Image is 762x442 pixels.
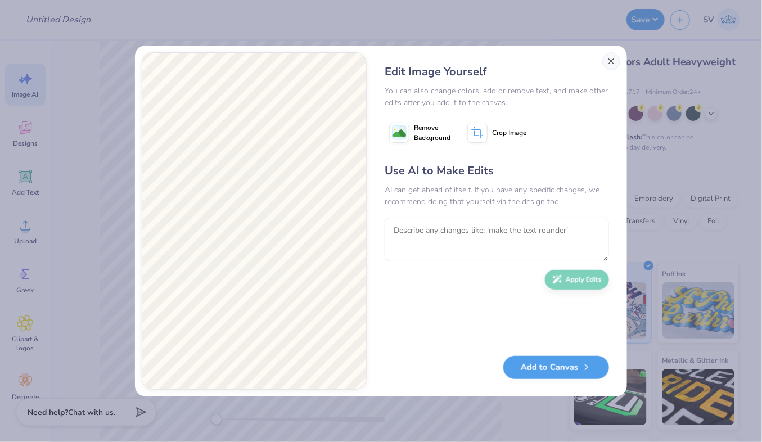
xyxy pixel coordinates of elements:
[463,119,533,147] button: Crop Image
[385,85,609,109] div: You can also change colors, add or remove text, and make other edits after you add it to the canvas.
[385,64,609,80] div: Edit Image Yourself
[492,128,526,138] span: Crop Image
[602,52,620,70] button: Close
[503,356,609,379] button: Add to Canvas
[385,163,609,179] div: Use AI to Make Edits
[385,184,609,208] div: AI can get ahead of itself. If you have any specific changes, we recommend doing that yourself vi...
[385,119,455,147] button: Remove Background
[414,123,450,143] span: Remove Background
